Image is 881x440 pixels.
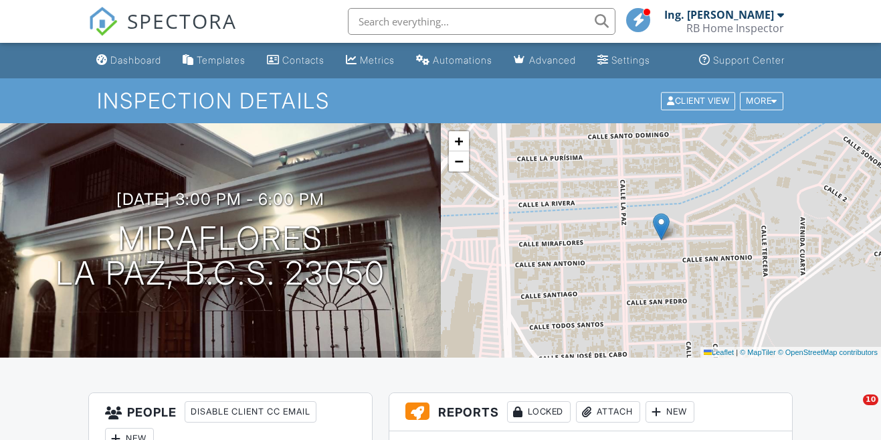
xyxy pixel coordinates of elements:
div: Ing. [PERSON_NAME] [664,8,774,21]
h3: [DATE] 3:00 pm - 6:00 pm [116,190,324,208]
span: + [454,133,463,149]
div: Templates [197,54,246,66]
div: Dashboard [110,54,161,66]
h3: Reports [389,393,793,431]
span: 10 [863,394,878,405]
div: Support Center [713,54,785,66]
span: − [454,153,463,169]
div: RB Home Inspector [686,21,784,35]
h1: Inspection Details [97,89,785,113]
a: © OpenStreetMap contributors [778,348,878,356]
div: Metrics [360,54,395,66]
div: Advanced [529,54,576,66]
a: SPECTORA [88,18,237,46]
div: Settings [611,54,650,66]
a: Client View [660,95,739,105]
a: Dashboard [91,48,167,73]
a: Advanced [508,48,581,73]
a: Support Center [694,48,790,73]
a: Templates [177,48,251,73]
input: Search everything... [348,8,615,35]
div: Client View [661,92,735,110]
h1: Miraflores La Paz, B.C.S. 23050 [56,221,385,292]
div: Attach [576,401,640,423]
a: Leaflet [704,348,734,356]
a: Metrics [340,48,400,73]
div: More [740,92,783,110]
div: Contacts [282,54,324,66]
div: Disable Client CC Email [185,401,316,423]
span: | [736,348,738,356]
div: Automations [433,54,492,66]
a: Settings [592,48,656,73]
div: Locked [507,401,571,423]
a: © MapTiler [740,348,776,356]
div: New [646,401,694,423]
a: Contacts [262,48,330,73]
a: Automations (Basic) [411,48,498,73]
img: Marker [653,213,670,240]
iframe: Intercom live chat [836,394,868,427]
img: The Best Home Inspection Software - Spectora [88,7,118,36]
a: Zoom in [449,131,469,151]
a: Zoom out [449,151,469,171]
span: SPECTORA [127,7,237,35]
